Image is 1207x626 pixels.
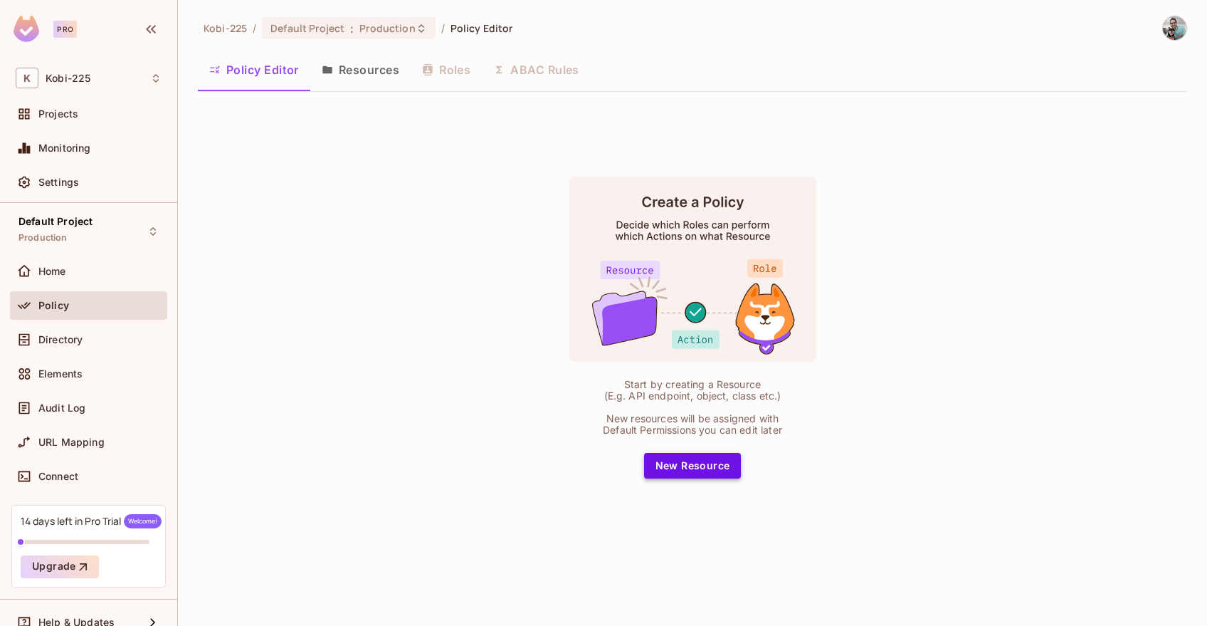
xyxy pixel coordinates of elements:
[38,437,105,448] span: URL Mapping
[124,514,162,528] span: Welcome!
[253,21,256,35] li: /
[21,514,162,528] div: 14 days left in Pro Trial
[16,68,38,88] span: K
[38,142,91,154] span: Monitoring
[596,379,789,402] div: Start by creating a Resource (E.g. API endpoint, object, class etc.)
[441,21,445,35] li: /
[38,402,85,414] span: Audit Log
[38,334,83,345] span: Directory
[21,555,99,578] button: Upgrade
[204,21,247,35] span: the active workspace
[596,413,789,436] div: New resources will be assigned with Default Permissions you can edit later
[53,21,77,38] div: Pro
[38,266,66,277] span: Home
[644,453,742,479] button: New Resource
[359,21,415,35] span: Production
[270,21,344,35] span: Default Project
[450,21,513,35] span: Policy Editor
[349,23,354,34] span: :
[38,368,83,380] span: Elements
[46,73,90,84] span: Workspace: Kobi-225
[38,108,78,120] span: Projects
[310,52,411,88] button: Resources
[38,300,69,311] span: Policy
[38,471,78,482] span: Connect
[198,52,310,88] button: Policy Editor
[14,16,39,42] img: SReyMgAAAABJRU5ErkJggg==
[19,216,93,227] span: Default Project
[38,177,79,188] span: Settings
[1163,16,1186,40] img: Kobi Kadosh
[19,232,68,244] span: Production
